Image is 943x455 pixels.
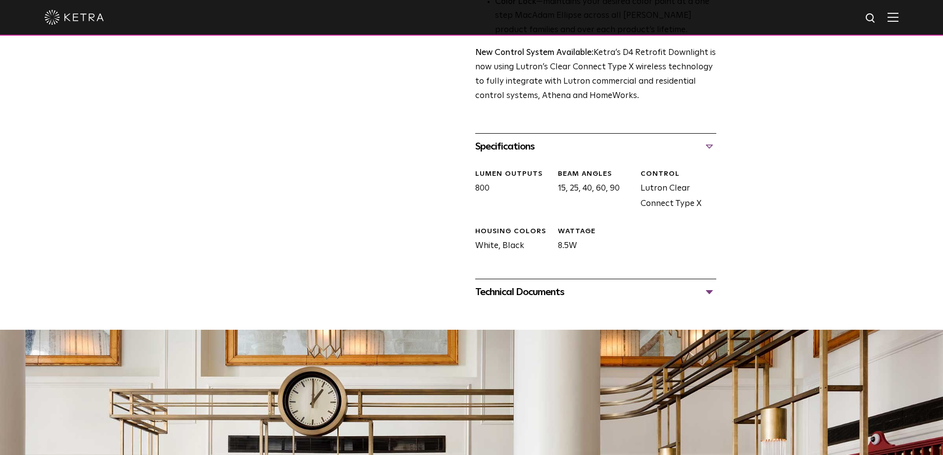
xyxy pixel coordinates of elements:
[468,169,550,212] div: 800
[641,169,716,179] div: CONTROL
[475,46,716,103] p: Ketra’s D4 Retrofit Downlight is now using Lutron’s Clear Connect Type X wireless technology to f...
[633,169,716,212] div: Lutron Clear Connect Type X
[475,284,716,300] div: Technical Documents
[475,49,594,57] strong: New Control System Available:
[888,12,898,22] img: Hamburger%20Nav.svg
[865,12,877,25] img: search icon
[475,227,550,237] div: HOUSING COLORS
[558,227,633,237] div: WATTAGE
[45,10,104,25] img: ketra-logo-2019-white
[558,169,633,179] div: Beam Angles
[468,227,550,254] div: White, Black
[475,139,716,154] div: Specifications
[475,169,550,179] div: LUMEN OUTPUTS
[550,169,633,212] div: 15, 25, 40, 60, 90
[550,227,633,254] div: 8.5W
